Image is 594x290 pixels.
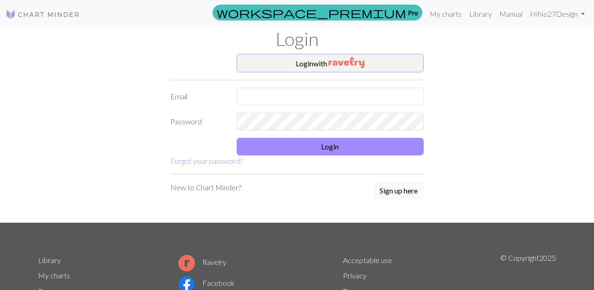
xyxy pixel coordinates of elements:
a: Library [38,256,61,264]
span: workspace_premium [217,6,406,19]
img: Ravelry [329,57,364,68]
a: Privacy [343,271,367,280]
p: New to Chart Minder? [170,182,241,193]
a: Sign up here [374,182,424,200]
button: Login [237,138,424,155]
a: Library [465,5,496,23]
button: Loginwith [237,54,424,72]
label: Email [165,88,231,105]
a: Manual [496,5,526,23]
a: My charts [38,271,70,280]
button: Sign up here [374,182,424,200]
a: Forgot your password? [170,156,243,165]
label: Password [165,113,231,130]
img: Ravelry logo [178,255,195,271]
a: My charts [426,5,465,23]
img: Logo [6,9,80,20]
a: Acceptable use [343,256,392,264]
a: Ravelry [178,258,226,266]
a: Pro [213,5,422,20]
a: HiNo27Design [526,5,588,23]
a: Facebook [178,278,235,287]
h1: Login [32,28,562,50]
